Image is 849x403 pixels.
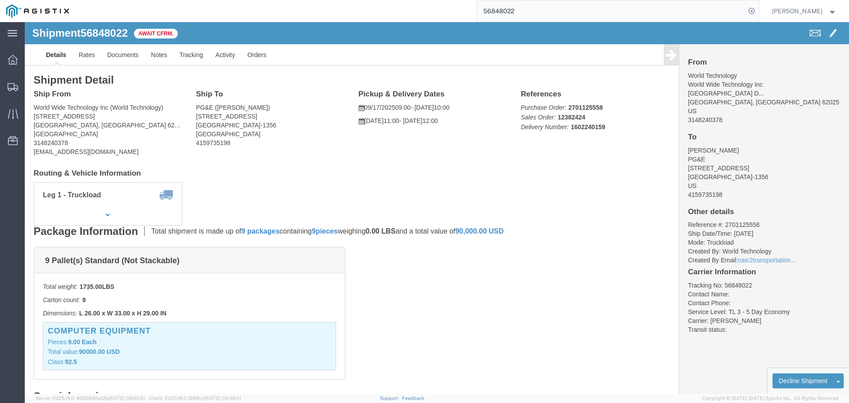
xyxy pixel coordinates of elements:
input: Search for shipment number, reference number [477,0,746,22]
img: logo [6,4,69,18]
span: Server: 2025.19.0-49328d0a35e [35,395,145,401]
iframe: FS Legacy Container [25,22,849,394]
a: Feedback [402,395,424,401]
button: [PERSON_NAME] [772,6,837,16]
a: Support [380,395,402,401]
span: Client: 2025.19.0-129fbcf [149,395,241,401]
span: [DATE] 09:39:01 [205,395,241,401]
span: [DATE] 09:50:51 [109,395,145,401]
span: Copyright © [DATE]-[DATE] Agistix Inc., All Rights Reserved [702,395,838,402]
span: Dan Whitemore [772,6,822,16]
